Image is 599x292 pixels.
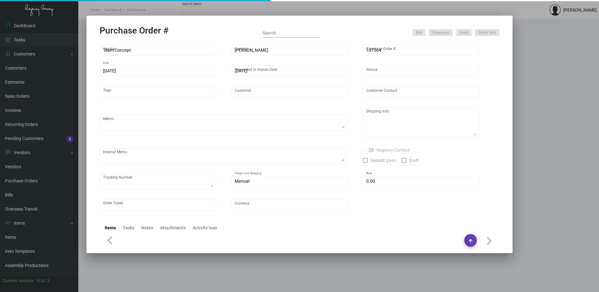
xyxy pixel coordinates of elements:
span: Manual [235,179,249,184]
h2: Purchase Order # [100,25,169,36]
button: Edit [413,29,425,36]
div: 0.51.2 [37,278,49,284]
div: Attachments [160,225,186,231]
div: Activity logs [193,225,217,231]
button: Direct ship [475,29,499,36]
div: Items [105,225,116,231]
span: Email [459,30,468,35]
span: Edit [416,30,422,35]
button: Download [429,29,452,36]
span: Direct ship [478,30,496,35]
div: Notes [141,225,153,231]
span: Download [432,30,449,35]
span: Regency Contact [377,146,410,154]
button: Email [456,29,471,36]
div: Current version: [3,278,34,284]
div: Tasks [123,225,134,231]
span: Deposit given [370,157,396,164]
span: Draft [409,157,419,164]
